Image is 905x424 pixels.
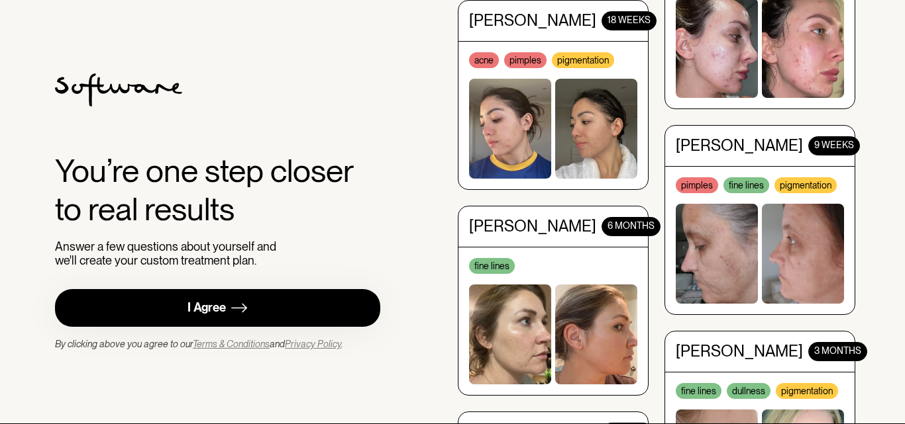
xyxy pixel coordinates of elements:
[602,9,657,28] div: 18 WEEKS
[504,50,547,66] div: pimples
[285,339,341,349] a: Privacy Policy
[469,256,515,272] div: fine lines
[55,289,380,327] a: I Agree
[55,152,380,228] div: You’re one step closer to real results
[193,339,270,349] a: Terms & Conditions
[727,381,771,397] div: dullness
[469,215,596,234] div: [PERSON_NAME]
[723,175,769,191] div: fine lines
[808,340,867,359] div: 3 MONTHS
[55,337,343,351] div: By clicking above you agree to our and .
[602,215,661,234] div: 6 months
[676,134,803,153] div: [PERSON_NAME]
[676,381,721,397] div: fine lines
[187,300,226,316] div: I Agree
[55,239,282,268] div: Answer a few questions about yourself and we'll create your custom treatment plan.
[469,9,596,28] div: [PERSON_NAME]
[676,340,803,359] div: [PERSON_NAME]
[676,175,718,191] div: pimples
[808,134,860,153] div: 9 WEEKS
[774,175,837,191] div: pigmentation
[469,50,499,66] div: acne
[552,50,614,66] div: pigmentation
[776,381,838,397] div: pigmentation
